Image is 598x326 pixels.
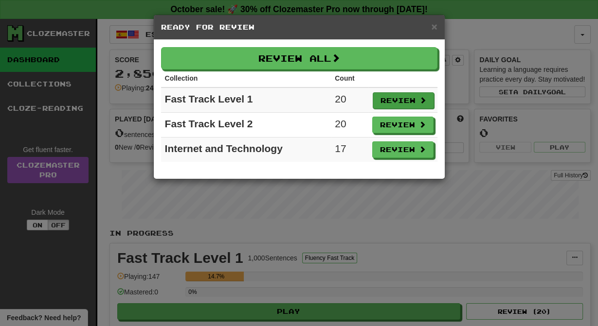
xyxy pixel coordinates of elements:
[161,69,331,87] th: Collection
[431,21,437,32] button: Close
[161,87,331,113] td: Fast Track Level 1
[331,113,368,137] td: 20
[331,87,368,113] td: 20
[331,137,368,162] td: 17
[161,113,331,137] td: Fast Track Level 2
[372,141,434,158] button: Review
[372,117,434,133] button: Review
[431,21,437,32] span: ×
[373,92,434,109] button: Review
[161,47,437,69] button: Review All
[331,69,368,87] th: Count
[161,22,437,32] h5: Ready for Review
[161,137,331,162] td: Internet and Technology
